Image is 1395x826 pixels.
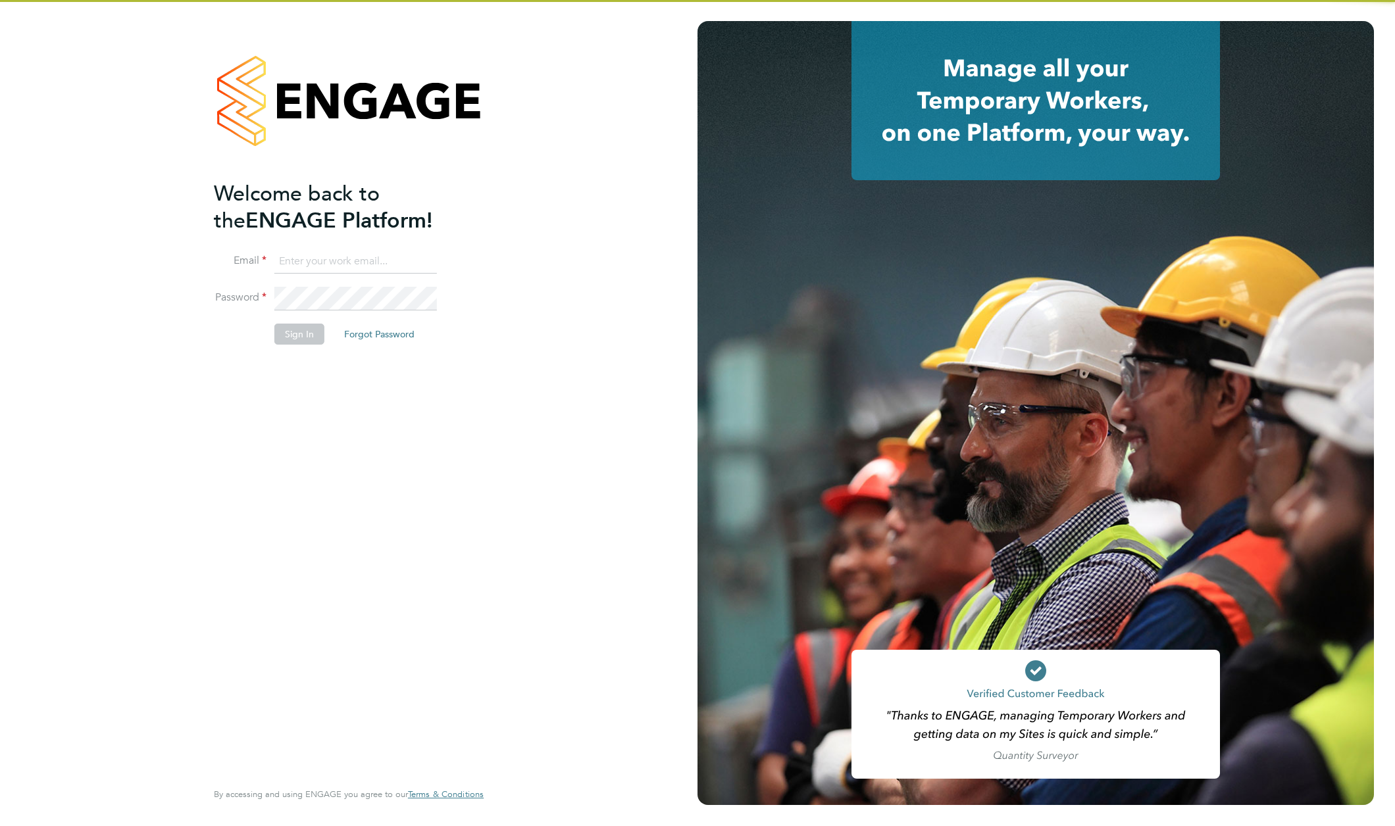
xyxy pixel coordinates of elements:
[274,250,437,274] input: Enter your work email...
[334,324,425,345] button: Forgot Password
[408,789,484,800] span: Terms & Conditions
[214,291,266,304] label: Password
[214,181,380,233] span: Welcome back to the
[408,789,484,800] a: Terms & Conditions
[214,789,484,800] span: By accessing and using ENGAGE you agree to our
[214,180,470,234] h2: ENGAGE Platform!
[214,254,266,268] label: Email
[274,324,324,345] button: Sign In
